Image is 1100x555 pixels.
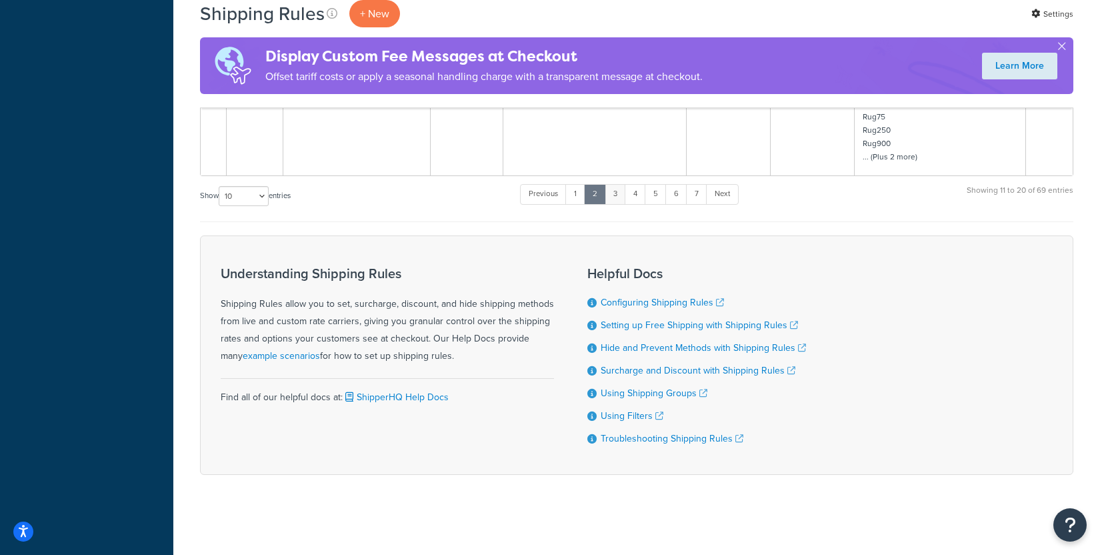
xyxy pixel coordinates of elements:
[601,318,798,332] a: Setting up Free Shipping with Shipping Rules
[587,266,806,281] h3: Helpful Docs
[605,184,626,204] a: 3
[967,183,1073,211] div: Showing 11 to 20 of 69 entries
[584,184,606,204] a: 2
[283,44,431,175] td: Free Shipping USPS / Keds
[520,184,567,204] a: Previous
[565,184,585,204] a: 1
[601,341,806,355] a: Hide and Prevent Methods with Shipping Rules
[200,1,325,27] h1: Shipping Rules
[200,186,291,206] label: Show entries
[221,378,554,406] div: Find all of our helpful docs at:
[265,67,703,86] p: Offset tariff costs or apply a seasonal handling charge with a transparent message at checkout.
[343,390,449,404] a: ShipperHQ Help Docs
[243,349,320,363] a: example scenarios
[1053,508,1087,542] button: Open Resource Center
[625,184,646,204] a: 4
[601,296,724,310] a: Configuring Shipping Rules
[219,186,269,206] select: Showentries
[665,184,687,204] a: 6
[601,432,743,446] a: Troubleshooting Shipping Rules
[601,386,707,400] a: Using Shipping Groups
[645,184,667,204] a: 5
[863,97,917,163] small: Pillow Rug75 Rug250 Rug900 ... (Plus 2 more)
[982,53,1057,79] a: Learn More
[221,266,554,365] div: Shipping Rules allow you to set, surcharge, discount, and hide shipping methods from live and cus...
[200,37,265,94] img: duties-banner-06bc72dcb5fe05cb3f9472aba00be2ae8eb53ab6f0d8bb03d382ba314ac3c341.png
[601,364,795,378] a: Surcharge and Discount with Shipping Rules
[601,409,663,423] a: Using Filters
[686,184,707,204] a: 7
[221,266,554,281] h3: Understanding Shipping Rules
[1031,5,1073,23] a: Settings
[431,44,503,175] td: Discount
[265,45,703,67] h4: Display Custom Fee Messages at Checkout
[706,184,739,204] a: Next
